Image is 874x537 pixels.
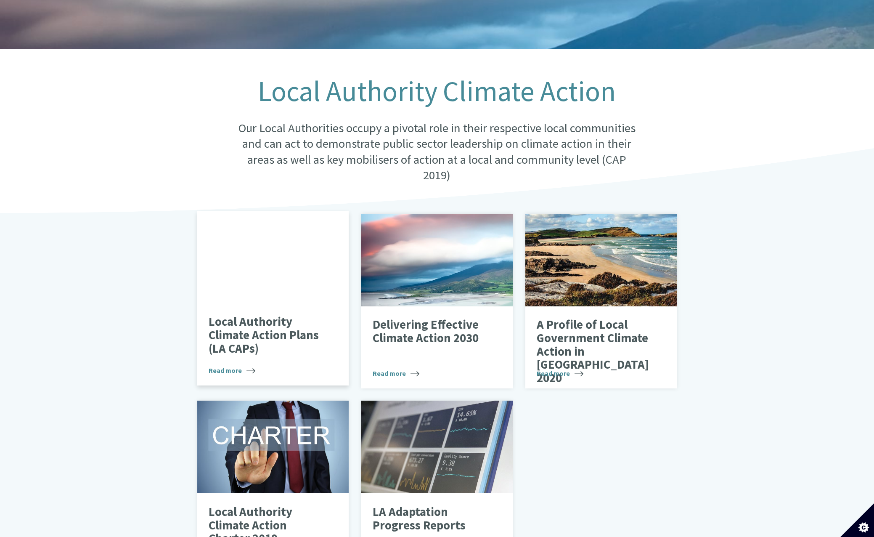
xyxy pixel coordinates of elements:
[373,318,488,345] p: Delivering Effective Climate Action 2030
[233,120,641,183] p: Our Local Authorities occupy a pivotal role in their respective local communities and can act to ...
[209,315,324,355] p: Local Authority Climate Action Plans (LA CAPs)
[233,76,641,107] h1: Local Authority Climate Action
[537,368,583,378] span: Read more
[840,503,874,537] button: Set cookie preferences
[525,214,677,389] a: A Profile of Local Government Climate Action in [GEOGRAPHIC_DATA] 2020 Read more
[209,365,255,375] span: Read more
[373,368,419,378] span: Read more
[361,214,513,389] a: Delivering Effective Climate Action 2030 Read more
[537,318,652,385] p: A Profile of Local Government Climate Action in [GEOGRAPHIC_DATA] 2020
[197,211,349,386] a: Local Authority Climate Action Plans (LA CAPs) Read more
[373,505,488,532] p: LA Adaptation Progress Reports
